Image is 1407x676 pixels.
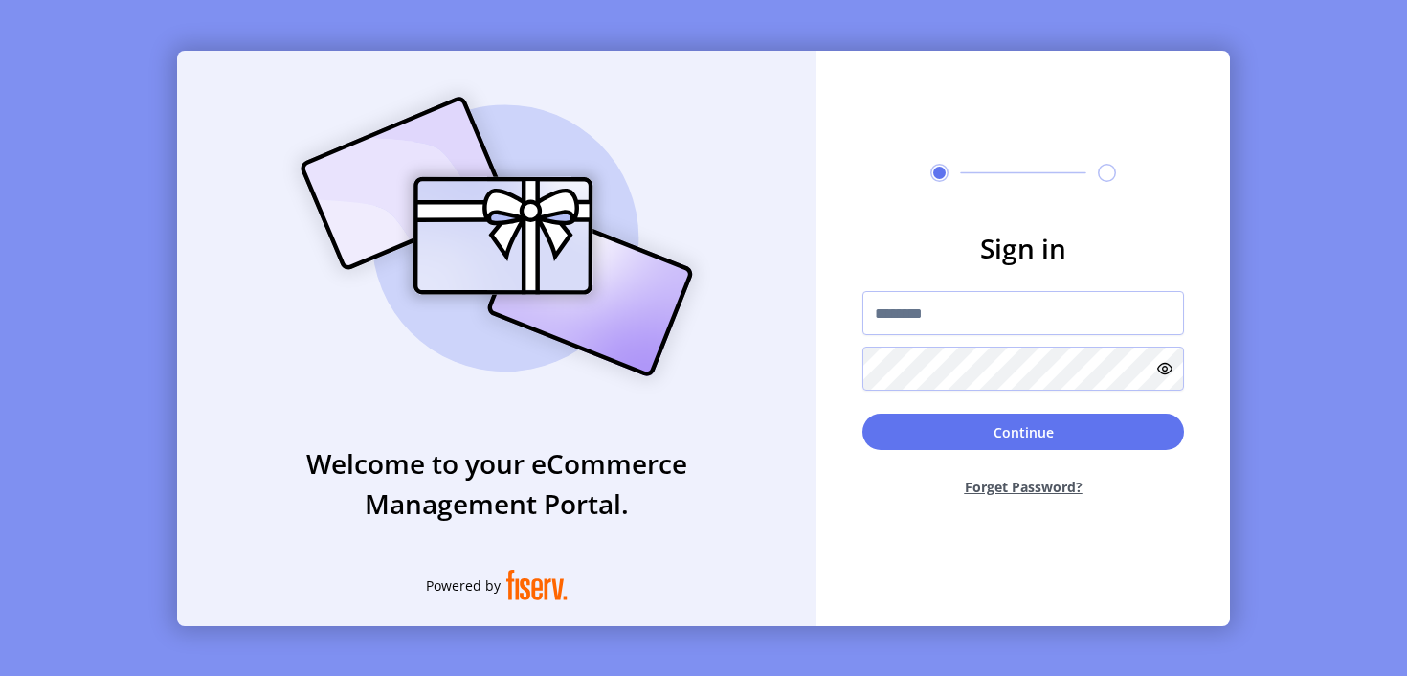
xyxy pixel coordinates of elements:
[862,414,1184,450] button: Continue
[177,443,816,524] h3: Welcome to your eCommerce Management Portal.
[426,575,501,596] span: Powered by
[862,228,1184,268] h3: Sign in
[862,462,1184,512] button: Forget Password?
[272,76,722,397] img: card_Illustration.svg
